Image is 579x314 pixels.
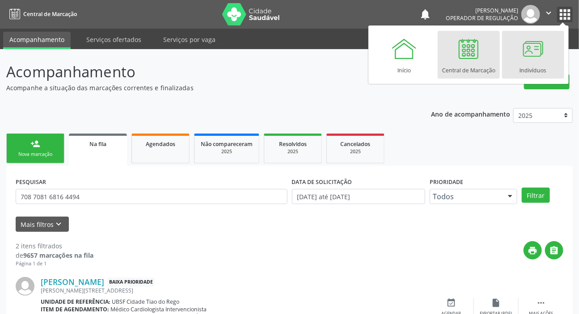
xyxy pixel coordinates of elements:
span: Todos [433,192,499,201]
p: Acompanhamento [6,61,403,83]
span: Resolvidos [279,140,307,148]
p: Ano de acompanhamento [431,108,510,119]
i:  [544,8,554,18]
input: Selecione um intervalo [292,189,426,204]
span: UBSF Cidade Tiao do Rego [112,298,180,306]
label: PESQUISAR [16,175,46,189]
span: Cancelados [341,140,371,148]
span: Agendados [146,140,175,148]
img: img [521,5,540,24]
button: Mais filtroskeyboard_arrow_down [16,217,69,232]
span: Operador de regulação [446,14,518,22]
p: Acompanhe a situação das marcações correntes e finalizadas [6,83,403,92]
div: Nova marcação [13,151,58,158]
div: person_add [30,139,40,149]
div: 2025 [201,148,253,155]
button: Filtrar [522,188,550,203]
button: print [524,241,542,260]
button: apps [557,7,573,22]
button:  [545,241,563,260]
a: Indivíduos [502,31,564,79]
i: keyboard_arrow_down [54,219,64,229]
a: Serviços por vaga [157,32,222,47]
span: Baixa Prioridade [107,277,155,287]
div: 2 itens filtrados [16,241,93,251]
b: Unidade de referência: [41,298,110,306]
div: 2025 [270,148,315,155]
label: Prioridade [430,175,463,189]
i: insert_drive_file [491,298,501,308]
b: Item de agendamento: [41,306,109,313]
div: [PERSON_NAME][STREET_ADDRESS] [41,287,429,294]
div: [PERSON_NAME] [446,7,518,14]
i:  [536,298,546,308]
a: Acompanhamento [3,32,71,49]
strong: 9657 marcações na fila [23,251,93,260]
button: notifications [419,8,431,21]
button:  [540,5,557,24]
a: Início [373,31,435,79]
a: Serviços ofertados [80,32,148,47]
div: 2025 [333,148,378,155]
input: Nome, CNS [16,189,287,204]
span: Não compareceram [201,140,253,148]
div: de [16,251,93,260]
i: print [528,246,538,255]
span: Na fila [89,140,106,148]
label: DATA DE SOLICITAÇÃO [292,175,352,189]
span: Central de Marcação [23,10,77,18]
a: Central de Marcação [438,31,500,79]
a: Central de Marcação [6,7,77,21]
div: Página 1 de 1 [16,260,93,268]
a: [PERSON_NAME] [41,277,104,287]
i: event_available [447,298,456,308]
span: Médico Cardiologista Intervencionista [111,306,207,313]
i:  [549,246,559,255]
